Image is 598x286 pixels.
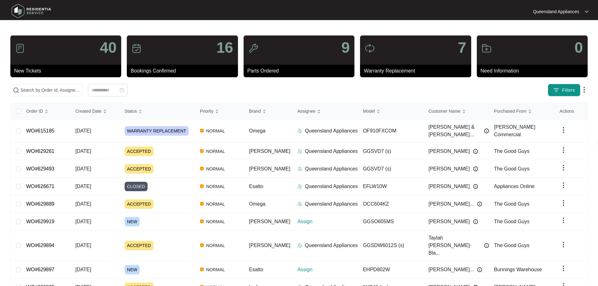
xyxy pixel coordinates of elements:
[21,103,70,120] th: Order ID
[200,219,204,223] img: Vercel Logo
[428,266,474,273] span: [PERSON_NAME]...
[249,108,261,115] span: Brand
[473,219,478,224] img: Info icon
[574,40,583,55] p: 0
[204,165,228,173] span: NORMAL
[533,8,579,15] p: Queensland Appliances
[75,201,91,207] span: [DATE]
[292,103,358,120] th: Assignee
[26,201,54,207] a: WO#629889
[200,167,204,170] img: Vercel Logo
[204,200,228,208] span: NORMAL
[249,184,263,189] span: Esatto
[120,103,195,120] th: Status
[200,129,204,132] img: Vercel Logo
[428,234,481,257] span: Taylah [PERSON_NAME]-Bla...
[494,184,535,189] span: Appliances Online
[297,243,302,248] img: Assigner Icon
[473,166,478,171] img: Info icon
[481,67,588,75] p: Need Information
[75,166,91,171] span: [DATE]
[364,67,471,75] p: Warranty Replacement
[204,148,228,155] span: NORMAL
[204,183,228,190] span: NORMAL
[305,127,358,135] p: Queensland Appliances
[484,243,489,248] img: Info icon
[365,43,375,53] img: icon
[548,84,580,96] button: filter iconFilters
[297,108,315,115] span: Assignee
[494,166,530,171] span: The Good Guys
[305,242,358,249] p: Queensland Appliances
[305,200,358,208] p: Queensland Appliances
[560,181,567,189] img: dropdown arrow
[358,261,423,278] td: EHPD802W
[305,165,358,173] p: Queensland Appliances
[125,108,137,115] span: Status
[70,103,120,120] th: Created Date
[555,103,587,120] th: Actions
[75,184,91,189] span: [DATE]
[494,201,530,207] span: The Good Guys
[477,202,482,207] img: Info icon
[204,266,228,273] span: NORMAL
[428,218,470,225] span: [PERSON_NAME]
[585,10,589,13] img: dropdown arrow
[358,120,423,143] td: OF910FXCOM
[358,160,423,178] td: GGSVD7 (s)
[494,124,536,137] span: [PERSON_NAME] Commercial
[244,103,292,120] th: Brand
[358,195,423,213] td: OCC604KZ
[125,217,140,226] span: NEW
[297,184,302,189] img: Assigner Icon
[131,67,238,75] p: Bookings Confirmed
[560,217,567,224] img: dropdown arrow
[200,184,204,188] img: Vercel Logo
[125,241,154,250] span: ACCEPTED
[358,143,423,160] td: GGSVD7 (s)
[247,67,354,75] p: Parts Ordered
[75,148,91,154] span: [DATE]
[26,184,54,189] a: WO#626671
[305,148,358,155] p: Queensland Appliances
[125,164,154,174] span: ACCEPTED
[125,182,148,191] span: CLOSED
[132,43,142,53] img: icon
[489,103,555,120] th: Purchased From
[125,265,140,274] span: NEW
[26,243,54,248] a: WO#629894
[358,230,423,261] td: GGSDW6012S (s)
[204,218,228,225] span: NORMAL
[26,267,54,272] a: WO#629897
[297,202,302,207] img: Assigner Icon
[297,218,358,225] p: Assign
[358,213,423,230] td: GGSO605MS
[428,123,481,138] span: [PERSON_NAME] & [PERSON_NAME]...
[249,148,290,154] span: [PERSON_NAME]
[249,219,290,224] span: [PERSON_NAME]
[560,126,567,134] img: dropdown arrow
[75,108,101,115] span: Created Date
[297,128,302,133] img: Assigner Icon
[200,267,204,271] img: Vercel Logo
[560,199,567,207] img: dropdown arrow
[297,266,358,273] p: Assign
[249,201,265,207] span: Omega
[494,148,530,154] span: The Good Guys
[477,267,482,272] img: Info icon
[9,2,53,20] img: residentia service logo
[20,87,80,94] input: Search by Order Id, Assignee Name, Customer Name, Brand and Model
[562,87,575,94] span: Filters
[200,202,204,206] img: Vercel Logo
[26,128,54,133] a: WO#615185
[100,40,116,55] p: 40
[341,40,350,55] p: 9
[423,103,489,120] th: Customer Name
[297,149,302,154] img: Assigner Icon
[428,200,474,208] span: [PERSON_NAME]...
[200,149,204,153] img: Vercel Logo
[428,148,470,155] span: [PERSON_NAME]
[305,183,358,190] p: Queensland Appliances
[458,40,466,55] p: 7
[494,243,530,248] span: The Good Guys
